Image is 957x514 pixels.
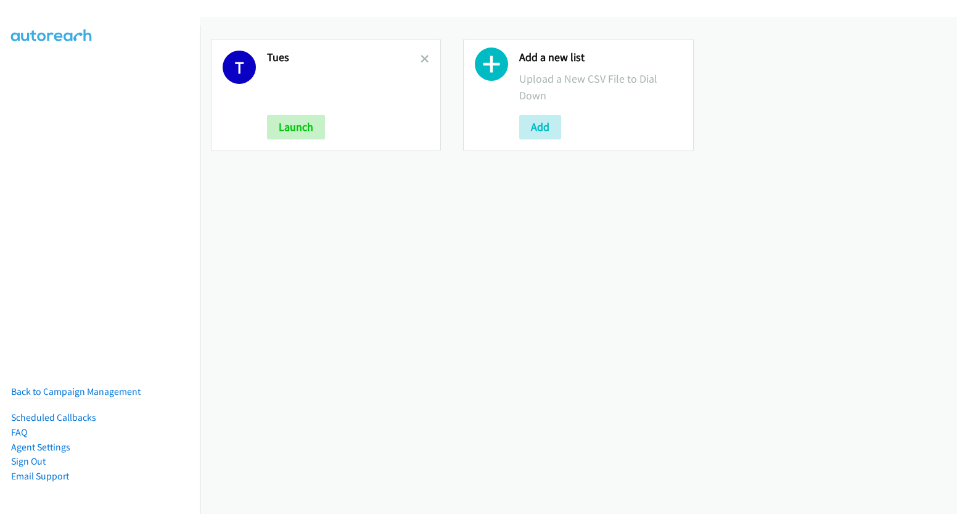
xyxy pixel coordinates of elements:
a: FAQ [11,426,27,438]
a: Email Support [11,470,69,482]
button: Launch [267,115,325,139]
h2: Add a new list [519,51,681,65]
a: Agent Settings [11,441,70,453]
button: Add [519,115,561,139]
a: Scheduled Callbacks [11,412,96,423]
h2: Tues [267,51,421,65]
a: Back to Campaign Management [11,386,141,397]
a: Sign Out [11,455,46,467]
h1: T [223,51,256,84]
p: Upload a New CSV File to Dial Down [519,70,681,104]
